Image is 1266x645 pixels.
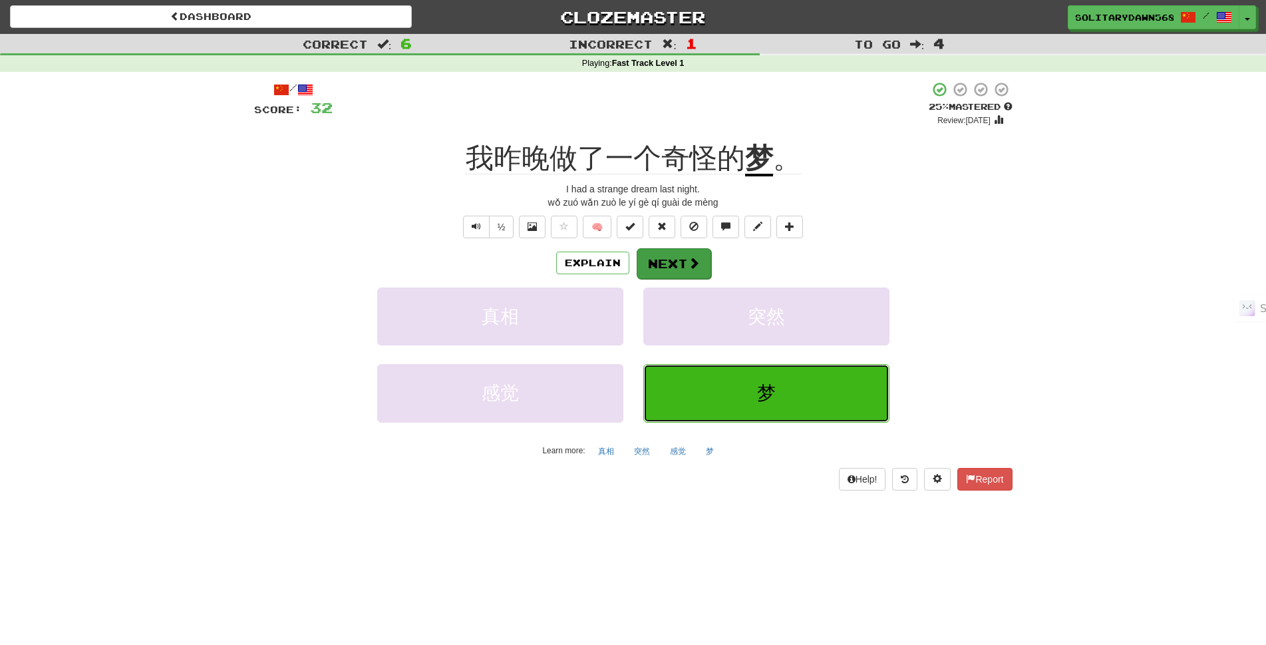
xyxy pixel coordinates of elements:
[377,288,623,345] button: 真相
[583,216,611,238] button: 🧠
[569,37,653,51] span: Incorrect
[482,306,519,327] span: 真相
[377,364,623,422] button: 感觉
[400,35,412,51] span: 6
[748,306,785,327] span: 突然
[463,216,490,238] button: Play sentence audio (ctl+space)
[254,182,1013,196] div: I had a strange dream last night.
[839,468,886,491] button: Help!
[377,39,392,50] span: :
[929,101,1013,113] div: Mastered
[612,59,685,68] strong: Fast Track Level 1
[1075,11,1174,23] span: SolitaryDawn5683
[933,35,945,51] span: 4
[10,5,412,28] a: Dashboard
[310,99,333,116] span: 32
[663,441,693,461] button: 感觉
[643,364,889,422] button: 梦
[744,216,771,238] button: Edit sentence (alt+d)
[460,216,514,238] div: Text-to-speech controls
[556,252,629,274] button: Explain
[489,216,514,238] button: ½
[662,39,677,50] span: :
[466,142,745,174] span: 我昨晚做了一个奇怪的
[910,39,925,50] span: :
[591,441,621,461] button: 真相
[681,216,707,238] button: Ignore sentence (alt+i)
[643,288,889,345] button: 突然
[773,142,801,174] span: 。
[937,116,991,125] small: Review: [DATE]
[519,216,546,238] button: Show image (alt+x)
[432,5,834,29] a: Clozemaster
[254,104,302,115] span: Score:
[892,468,917,491] button: Round history (alt+y)
[551,216,577,238] button: Favorite sentence (alt+f)
[617,216,643,238] button: Set this sentence to 100% Mastered (alt+m)
[957,468,1012,491] button: Report
[699,441,721,461] button: 梦
[686,35,697,51] span: 1
[303,37,368,51] span: Correct
[627,441,657,461] button: 突然
[1203,11,1209,20] span: /
[254,196,1013,209] div: wǒ zuó wǎn zuò le yí gè qí guài de mèng
[637,248,711,279] button: Next
[757,383,776,403] span: 梦
[1068,5,1239,29] a: SolitaryDawn5683 /
[649,216,675,238] button: Reset to 0% Mastered (alt+r)
[745,142,773,176] u: 梦
[854,37,901,51] span: To go
[929,101,949,112] span: 25 %
[254,81,333,98] div: /
[712,216,739,238] button: Discuss sentence (alt+u)
[776,216,803,238] button: Add to collection (alt+a)
[542,446,585,455] small: Learn more:
[482,383,519,403] span: 感觉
